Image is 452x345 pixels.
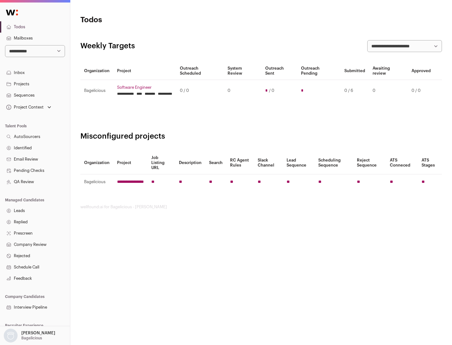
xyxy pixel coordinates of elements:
[80,204,442,210] footer: wellfound:ai for Bagelicious - [PERSON_NAME]
[269,88,274,93] span: / 0
[226,151,254,174] th: RC Agent Rules
[408,62,434,80] th: Approved
[21,336,42,341] p: Bagelicious
[80,80,113,102] td: Bagelicious
[148,151,175,174] th: Job Listing URL
[21,331,55,336] p: [PERSON_NAME]
[176,80,224,102] td: 0 / 0
[297,62,340,80] th: Outreach Pending
[341,62,369,80] th: Submitted
[80,151,113,174] th: Organization
[205,151,226,174] th: Search
[408,80,434,102] td: 0 / 0
[4,329,18,342] img: nopic.png
[80,131,442,141] h2: Misconfigured projects
[3,329,56,342] button: Open dropdown
[341,80,369,102] td: 0 / 6
[369,80,408,102] td: 0
[5,105,44,110] div: Project Context
[113,62,176,80] th: Project
[80,41,135,51] h2: Weekly Targets
[386,151,417,174] th: ATS Conneced
[418,151,442,174] th: ATS Stages
[353,151,386,174] th: Reject Sequence
[261,62,298,80] th: Outreach Sent
[224,80,261,102] td: 0
[315,151,353,174] th: Scheduling Sequence
[80,62,113,80] th: Organization
[117,85,172,90] a: Software Engineer
[175,151,205,174] th: Description
[80,174,113,190] td: Bagelicious
[283,151,315,174] th: Lead Sequence
[369,62,408,80] th: Awaiting review
[80,15,201,25] h1: Todos
[224,62,261,80] th: System Review
[3,6,21,19] img: Wellfound
[5,103,52,112] button: Open dropdown
[254,151,283,174] th: Slack Channel
[113,151,148,174] th: Project
[176,62,224,80] th: Outreach Scheduled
